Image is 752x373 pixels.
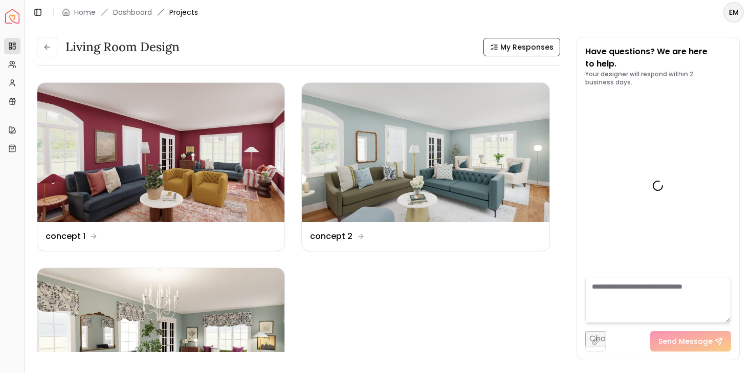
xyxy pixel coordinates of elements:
[5,9,19,24] img: Spacejoy Logo
[65,39,180,55] h3: Living Room design
[585,70,732,86] p: Your designer will respond within 2 business days.
[74,7,96,17] a: Home
[310,230,352,243] dd: concept 2
[169,7,198,17] span: Projects
[500,42,554,52] span: My Responses
[113,7,152,17] a: Dashboard
[483,38,560,56] button: My Responses
[37,83,284,222] img: concept 1
[5,9,19,24] a: Spacejoy
[723,2,744,23] button: EM
[585,46,732,70] p: Have questions? We are here to help.
[302,83,549,222] img: concept 2
[724,3,743,21] span: EM
[301,82,549,251] a: concept 2concept 2
[37,82,285,251] a: concept 1concept 1
[46,230,85,243] dd: concept 1
[62,7,198,17] nav: breadcrumb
